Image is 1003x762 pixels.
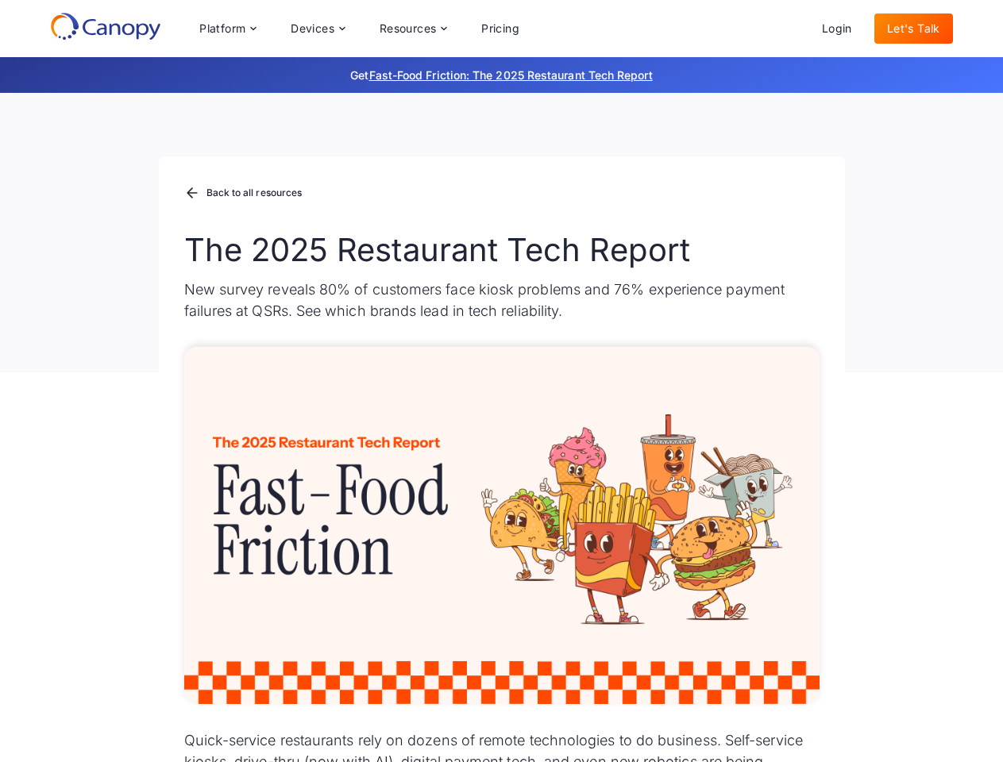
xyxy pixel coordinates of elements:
[469,13,532,44] a: Pricing
[184,279,820,321] p: New survey reveals 80% of customers face kiosk problems and 76% experience payment failures at QS...
[874,13,953,44] a: Let's Talk
[278,13,357,44] div: Devices
[380,23,437,34] div: Resources
[369,68,653,82] a: Fast-Food Friction: The 2025 Restaurant Tech Report
[206,188,303,198] div: Back to all resources
[184,183,303,204] a: Back to all resources
[809,13,865,44] a: Login
[184,231,820,269] h1: The 2025 Restaurant Tech Report
[113,67,891,83] p: Get
[187,13,268,44] div: Platform
[367,13,459,44] div: Resources
[199,23,245,34] div: Platform
[291,23,334,34] div: Devices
